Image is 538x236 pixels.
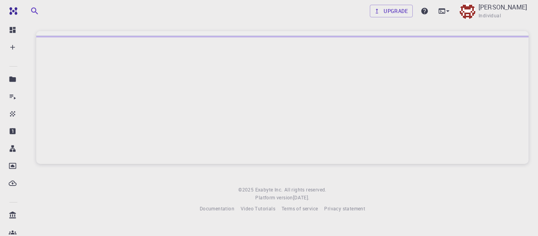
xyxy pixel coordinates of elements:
a: Documentation [200,205,234,213]
span: Platform version [255,194,293,202]
span: Privacy statement [324,205,365,212]
span: Video Tutorials [241,205,275,212]
a: Video Tutorials [241,205,275,213]
a: Privacy statement [324,205,365,213]
p: [PERSON_NAME] [479,2,527,12]
span: Exabyte Inc. [255,186,283,193]
img: logo [6,7,17,15]
a: Upgrade [370,5,413,17]
a: Terms of service [282,205,318,213]
span: Individual [479,12,501,20]
span: Terms of service [282,205,318,212]
span: [DATE] . [293,194,310,201]
span: All rights reserved. [284,186,327,194]
a: Exabyte Inc. [255,186,283,194]
span: Documentation [200,205,234,212]
a: [DATE]. [293,194,310,202]
span: © 2025 [238,186,255,194]
img: Gopal Mishra [460,3,475,19]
